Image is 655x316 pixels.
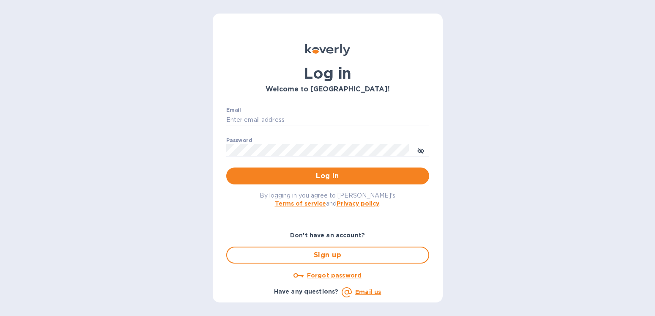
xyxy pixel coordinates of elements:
[337,200,379,207] a: Privacy policy
[226,138,252,143] label: Password
[305,44,350,56] img: Koverly
[275,200,326,207] a: Terms of service
[274,288,339,295] b: Have any questions?
[226,107,241,113] label: Email
[226,247,429,264] button: Sign up
[226,64,429,82] h1: Log in
[260,192,395,207] span: By logging in you agree to [PERSON_NAME]'s and .
[290,232,365,239] b: Don't have an account?
[226,85,429,93] h3: Welcome to [GEOGRAPHIC_DATA]!
[226,168,429,184] button: Log in
[355,289,381,295] a: Email us
[233,171,422,181] span: Log in
[307,272,362,279] u: Forgot password
[412,142,429,159] button: toggle password visibility
[234,250,422,260] span: Sign up
[226,114,429,126] input: Enter email address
